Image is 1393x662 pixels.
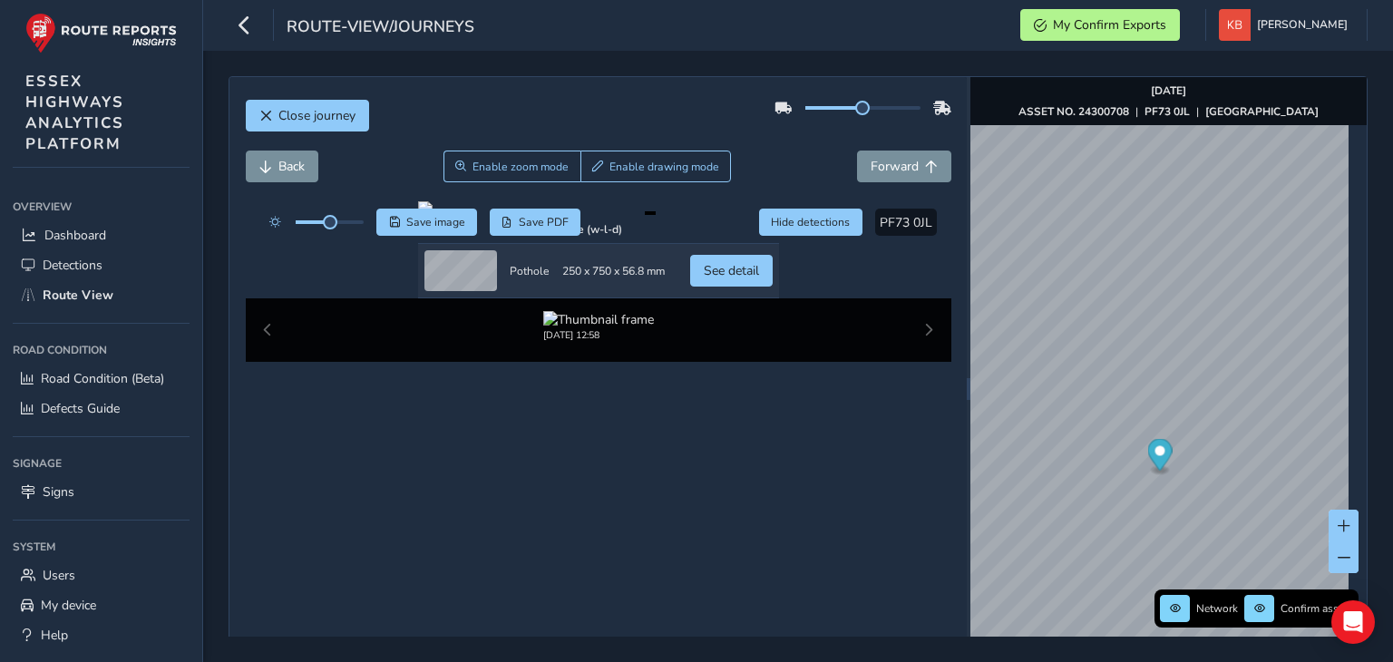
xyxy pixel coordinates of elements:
strong: ASSET NO. 24300708 [1018,104,1129,119]
div: System [13,533,190,560]
img: diamond-layout [1219,9,1251,41]
div: Overview [13,193,190,220]
button: Back [246,151,318,182]
span: PF73 0JL [880,214,932,231]
button: PDF [490,209,581,236]
td: 250 x 750 x 56.8 mm [556,244,671,298]
strong: [DATE] [1151,83,1186,98]
span: Users [43,567,75,584]
button: [PERSON_NAME] [1219,9,1354,41]
a: My device [13,590,190,620]
button: See detail [690,255,773,287]
span: Save image [406,215,465,229]
span: Forward [871,158,919,175]
span: My Confirm Exports [1053,16,1166,34]
div: Signage [13,450,190,477]
strong: PF73 0JL [1145,104,1190,119]
span: My device [41,597,96,614]
div: Open Intercom Messenger [1331,600,1375,644]
span: Back [278,158,305,175]
span: Defects Guide [41,400,120,417]
button: Draw [580,151,732,182]
span: See detail [704,262,759,279]
span: Network [1196,601,1238,616]
a: Detections [13,250,190,280]
a: Users [13,560,190,590]
span: Close journey [278,107,356,124]
a: Signs [13,477,190,507]
div: Road Condition [13,336,190,364]
button: Zoom [443,151,580,182]
button: Forward [857,151,951,182]
span: Save PDF [519,215,569,229]
span: Confirm assets [1281,601,1353,616]
span: Dashboard [44,227,106,244]
span: ESSEX HIGHWAYS ANALYTICS PLATFORM [25,71,124,154]
strong: [GEOGRAPHIC_DATA] [1205,104,1319,119]
span: Road Condition (Beta) [41,370,164,387]
div: Map marker [1148,439,1173,476]
span: Hide detections [771,215,850,229]
span: Route View [43,287,113,304]
img: rr logo [25,13,177,54]
div: [DATE] 12:58 [543,328,654,342]
td: Pothole [503,244,556,298]
button: Close journey [246,100,369,131]
a: Route View [13,280,190,310]
span: Enable zoom mode [472,160,569,174]
a: Defects Guide [13,394,190,423]
a: Road Condition (Beta) [13,364,190,394]
span: Help [41,627,68,644]
span: route-view/journeys [287,15,474,41]
button: Hide detections [759,209,862,236]
div: | | [1018,104,1319,119]
span: Detections [43,257,102,274]
button: My Confirm Exports [1020,9,1180,41]
button: Save [376,209,477,236]
a: Help [13,620,190,650]
img: Thumbnail frame [543,311,654,328]
span: [PERSON_NAME] [1257,9,1348,41]
span: Enable drawing mode [609,160,719,174]
a: Dashboard [13,220,190,250]
span: Signs [43,483,74,501]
